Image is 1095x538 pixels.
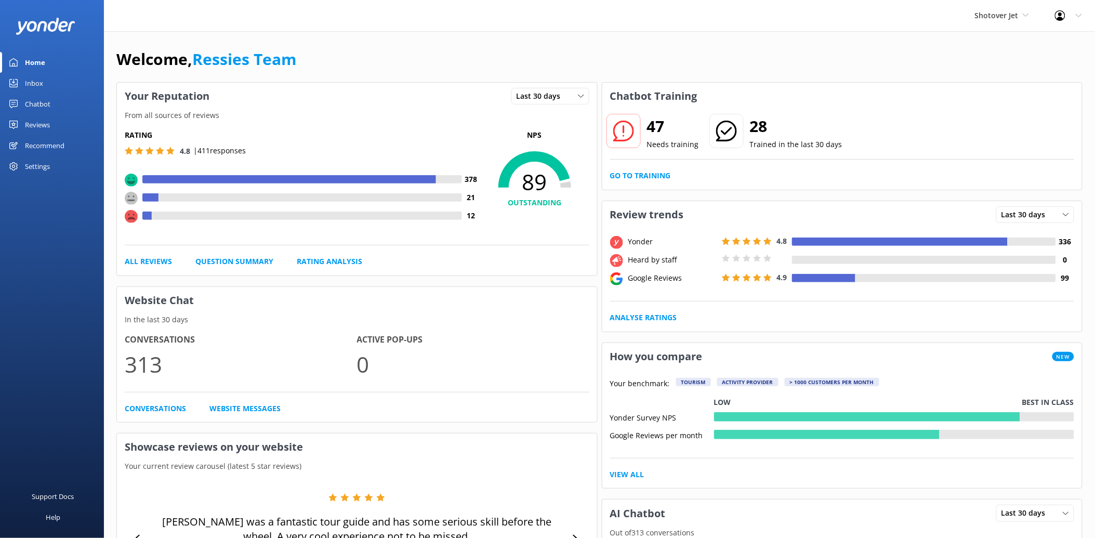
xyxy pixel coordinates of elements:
[25,52,45,73] div: Home
[626,254,719,266] div: Heard by staff
[25,156,50,177] div: Settings
[626,272,719,284] div: Google Reviews
[610,469,644,480] a: View All
[602,201,692,228] h3: Review trends
[610,312,677,323] a: Analyse Ratings
[785,378,879,386] div: > 1000 customers per month
[462,174,480,185] h4: 378
[16,18,75,35] img: yonder-white-logo.png
[480,129,589,141] p: NPS
[602,83,705,110] h3: Chatbot Training
[610,412,714,422] div: Yonder Survey NPS
[117,314,597,325] p: In the last 30 days
[357,347,589,382] p: 0
[1056,272,1074,284] h4: 99
[714,397,731,408] p: Low
[1052,352,1074,361] span: New
[125,256,172,267] a: All Reviews
[750,114,842,139] h2: 28
[180,146,190,156] span: 4.8
[117,287,597,314] h3: Website Chat
[195,256,273,267] a: Question Summary
[626,236,719,247] div: Yonder
[193,145,246,156] p: | 411 responses
[357,333,589,347] h4: Active Pop-ups
[676,378,711,386] div: Tourism
[125,333,357,347] h4: Conversations
[297,256,362,267] a: Rating Analysis
[125,403,186,414] a: Conversations
[602,500,674,527] h3: AI Chatbot
[25,135,64,156] div: Recommend
[125,129,480,141] h5: Rating
[117,461,597,472] p: Your current review carousel (latest 5 star reviews)
[46,507,60,528] div: Help
[777,236,787,246] span: 4.8
[610,430,714,439] div: Google Reviews per month
[777,272,787,282] span: 4.9
[25,114,50,135] div: Reviews
[480,169,589,195] span: 89
[602,343,710,370] h3: How you compare
[25,73,43,94] div: Inbox
[117,434,597,461] h3: Showcase reviews on your website
[125,347,357,382] p: 313
[32,486,74,507] div: Support Docs
[1001,209,1052,220] span: Last 30 days
[750,139,842,150] p: Trained in the last 30 days
[25,94,50,114] div: Chatbot
[117,110,597,121] p: From all sources of reviews
[462,210,480,221] h4: 12
[117,83,217,110] h3: Your Reputation
[1056,236,1074,247] h4: 336
[717,378,779,386] div: Activity Provider
[517,90,567,102] span: Last 30 days
[209,403,281,414] a: Website Messages
[610,170,671,181] a: Go to Training
[1001,507,1052,519] span: Last 30 days
[647,114,699,139] h2: 47
[480,197,589,208] h4: OUTSTANDING
[647,139,699,150] p: Needs training
[1056,254,1074,266] h4: 0
[610,378,670,390] p: Your benchmark:
[192,48,296,70] a: Ressies Team
[975,10,1019,20] span: Shotover Jet
[462,192,480,203] h4: 21
[1022,397,1074,408] p: Best in class
[116,47,296,72] h1: Welcome,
